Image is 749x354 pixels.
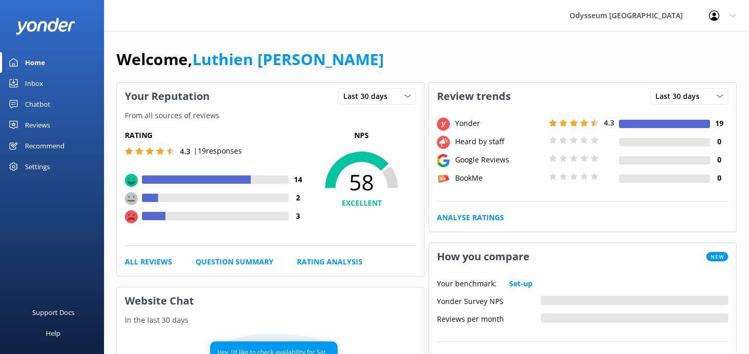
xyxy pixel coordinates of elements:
[25,94,50,115] div: Chatbot
[117,83,217,110] h3: Your Reputation
[193,145,242,157] p: | 19 responses
[437,212,504,223] a: Analyse Ratings
[710,136,728,147] h4: 0
[25,73,43,94] div: Inbox
[307,130,416,141] p: NPS
[437,278,497,289] p: Your benchmark:
[604,118,614,128] span: 4.3
[32,302,74,323] div: Support Docs
[117,314,424,326] p: In the last 30 days
[343,91,394,102] span: Last 30 days
[297,256,363,268] a: Rating Analysis
[710,118,728,129] h4: 19
[25,135,64,156] div: Recommend
[125,130,307,141] h5: Rating
[453,172,546,184] div: BookMe
[437,313,541,323] div: Reviews per month
[125,256,172,268] a: All Reviews
[180,146,190,156] span: 4.3
[509,278,533,289] a: Set-up
[192,48,384,70] a: Luthien [PERSON_NAME]
[453,118,546,129] div: Yonder
[196,256,274,268] a: Question Summary
[655,91,706,102] span: Last 30 days
[710,172,728,184] h4: 0
[117,110,424,121] p: From all sources of reviews
[25,52,45,73] div: Home
[706,252,728,261] span: New
[710,154,728,166] h4: 0
[453,154,546,166] div: Google Reviews
[25,156,50,177] div: Settings
[429,83,519,110] h3: Review trends
[289,174,307,185] h4: 14
[117,47,384,72] h1: Welcome,
[289,192,307,204] h4: 2
[289,210,307,222] h4: 3
[429,243,537,270] h3: How you compare
[25,115,50,135] div: Reviews
[307,169,416,195] span: 58
[307,197,416,209] h4: EXCELLENT
[117,287,424,314] h3: Website Chat
[453,136,546,147] div: Heard by staff
[16,18,75,35] img: yonder-white-logo.png
[437,296,541,305] div: Yonder Survey NPS
[46,323,60,344] div: Help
